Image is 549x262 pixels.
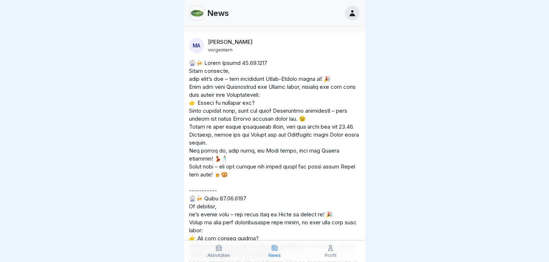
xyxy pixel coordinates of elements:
p: vorgestern [208,47,233,53]
p: News [207,8,229,18]
p: News [269,253,281,258]
p: Profil [325,253,336,258]
img: kf7i1i887rzam0di2wc6oekd.png [190,6,204,20]
p: [PERSON_NAME] [208,39,253,45]
p: Aktivitäten [207,253,230,258]
div: MA [189,38,204,53]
